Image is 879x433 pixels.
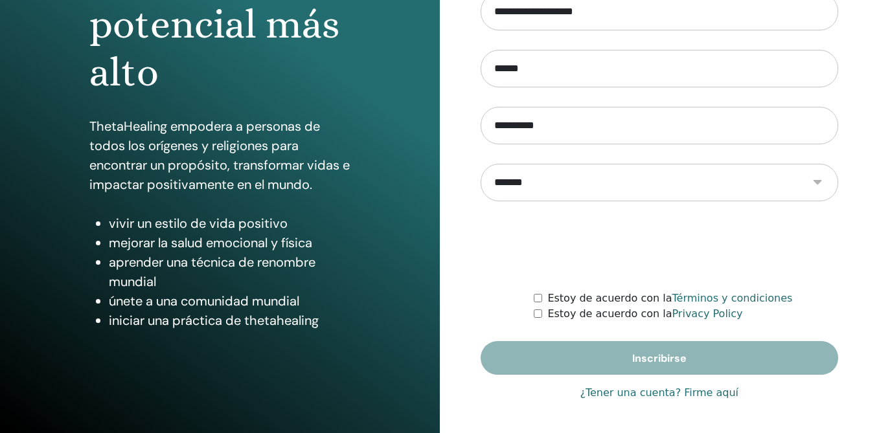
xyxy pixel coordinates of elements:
[672,307,743,320] a: Privacy Policy
[547,291,792,306] label: Estoy de acuerdo con la
[109,252,350,291] li: aprender una técnica de renombre mundial
[109,214,350,233] li: vivir un estilo de vida positivo
[109,233,350,252] li: mejorar la salud emocional y física
[109,311,350,330] li: iniciar una práctica de thetahealing
[580,385,738,401] a: ¿Tener una cuenta? Firme aquí
[561,221,758,271] iframe: reCAPTCHA
[109,291,350,311] li: únete a una comunidad mundial
[89,117,350,194] p: ThetaHealing empodera a personas de todos los orígenes y religiones para encontrar un propósito, ...
[672,292,793,304] a: Términos y condiciones
[547,306,742,322] label: Estoy de acuerdo con la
